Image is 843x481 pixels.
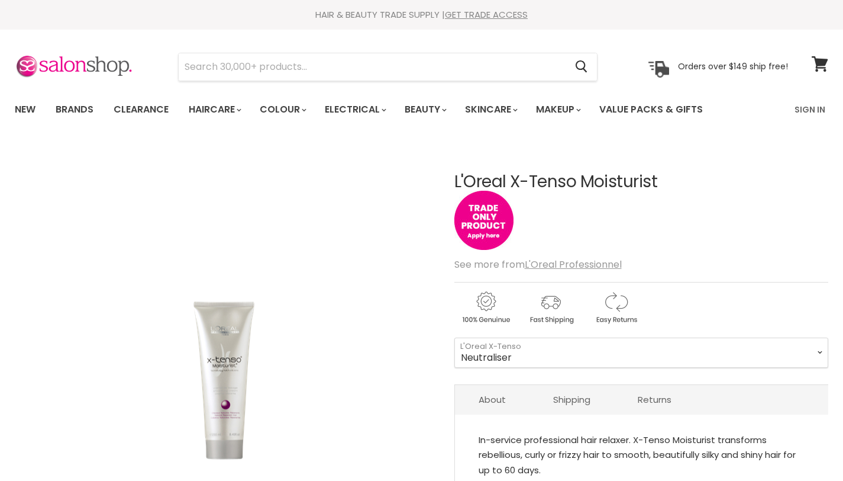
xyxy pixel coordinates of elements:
[179,53,566,81] input: Search
[678,61,788,72] p: Orders over $149 ship free!
[454,290,517,326] img: genuine.gif
[787,97,832,122] a: Sign In
[456,97,525,122] a: Skincare
[529,385,614,414] a: Shipping
[6,92,750,127] ul: Main menu
[251,97,314,122] a: Colour
[316,97,393,122] a: Electrical
[180,97,248,122] a: Haircare
[527,97,588,122] a: Makeup
[396,97,454,122] a: Beauty
[614,385,695,414] a: Returns
[178,53,597,81] form: Product
[47,97,102,122] a: Brands
[584,290,647,326] img: returns.gif
[590,97,712,122] a: Value Packs & Gifts
[445,8,528,21] a: GET TRADE ACCESS
[105,97,177,122] a: Clearance
[454,173,829,191] h1: L'Oreal X-Tenso Moisturist
[6,97,44,122] a: New
[525,258,622,271] a: L'Oreal Professionnel
[566,53,597,81] button: Search
[455,385,529,414] a: About
[519,290,582,326] img: shipping.gif
[454,191,513,250] img: tradeonly_small.jpg
[454,258,622,271] span: See more from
